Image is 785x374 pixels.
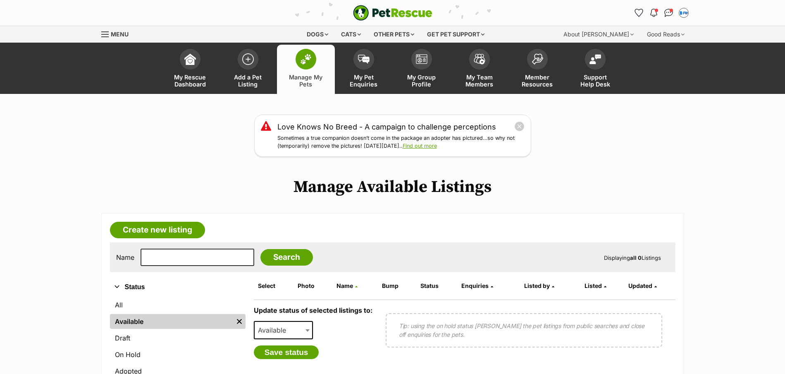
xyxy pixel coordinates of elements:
[368,26,420,43] div: Other pets
[664,9,673,17] img: chat-41dd97257d64d25036548639549fe6c8038ab92f7586957e7f3b1b290dea8141.svg
[577,74,614,88] span: Support Help Desk
[300,54,312,65] img: manage-my-pets-icon-02211641906a0b7f246fdf0571729dbe1e7629f14944591b6c1af311fb30b64b.svg
[403,143,437,149] a: Find out more
[110,282,246,292] button: Status
[110,314,233,329] a: Available
[287,74,324,88] span: Manage My Pets
[111,31,129,38] span: Menu
[628,282,657,289] a: Updated
[116,254,134,261] label: Name
[589,54,601,64] img: help-desk-icon-fdf02630f3aa405de69fd3d07c3f3aa587a6932b1a1747fa1d2bba05be0121f9.svg
[680,9,688,17] img: Kingsford Vet Clinic profile pic
[393,45,451,94] a: My Group Profile
[254,321,313,339] span: Available
[585,282,606,289] a: Listed
[336,282,353,289] span: Name
[532,53,543,65] img: member-resources-icon-8e73f808a243e03378d46382f2149f9095a855e16c252ad45f914b54edf8863c.svg
[229,74,267,88] span: Add a Pet Listing
[336,282,358,289] a: Name
[255,279,293,292] th: Select
[461,282,493,289] a: Enquiries
[647,6,661,19] button: Notifications
[345,74,382,88] span: My Pet Enquiries
[632,6,690,19] ul: Account quick links
[184,53,196,65] img: dashboard-icon-eb2f2d2d3e046f16d808141f083e7271f6b2e854fb5c12c21221c1fb7104beca.svg
[101,26,134,41] a: Menu
[650,9,657,17] img: notifications-46538b983faf8c2785f20acdc204bb7945ddae34d4c08c2a6579f10ce5e182be.svg
[451,45,508,94] a: My Team Members
[110,222,205,238] a: Create new listing
[353,5,432,21] a: PetRescue
[604,254,661,261] span: Displaying Listings
[110,331,246,345] a: Draft
[519,74,556,88] span: Member Resources
[301,26,334,43] div: Dogs
[514,121,525,132] button: close
[641,26,690,43] div: Good Reads
[558,26,639,43] div: About [PERSON_NAME]
[161,45,219,94] a: My Rescue Dashboard
[335,45,393,94] a: My Pet Enquiries
[628,282,652,289] span: Updated
[172,74,209,88] span: My Rescue Dashboard
[474,54,485,65] img: team-members-icon-5396bd8760b3fe7c0b43da4ab00e1e3bb1a5d9ba89233759b79545d2d3fc5d0d.svg
[335,26,367,43] div: Cats
[508,45,566,94] a: Member Resources
[566,45,624,94] a: Support Help Desk
[353,5,432,21] img: logo-e224e6f780fb5917bec1dbf3a21bbac754714ae5b6737aabdf751b685950b380.svg
[219,45,277,94] a: Add a Pet Listing
[585,282,602,289] span: Listed
[403,74,440,88] span: My Group Profile
[379,279,416,292] th: Bump
[255,324,294,336] span: Available
[358,55,370,64] img: pet-enquiries-icon-7e3ad2cf08bfb03b45e93fb7055b45f3efa6380592205ae92323e6603595dc1f.svg
[233,314,246,329] a: Remove filter
[242,53,254,65] img: add-pet-listing-icon-0afa8454b4691262ce3f59096e99ab1cd57d4a30225e0717b998d2c9b9846f56.svg
[294,279,332,292] th: Photo
[630,254,642,261] strong: all 0
[461,74,498,88] span: My Team Members
[254,345,319,360] button: Save status
[421,26,490,43] div: Get pet support
[662,6,675,19] a: Conversations
[632,6,646,19] a: Favourites
[260,249,313,266] input: Search
[416,54,427,64] img: group-profile-icon-3fa3cf56718a62981997c0bc7e787c4b2cf8bcc04b72c1350f741eb67cf2f40e.svg
[677,6,690,19] button: My account
[254,306,372,314] label: Update status of selected listings to:
[417,279,457,292] th: Status
[277,45,335,94] a: Manage My Pets
[110,297,246,312] a: All
[277,134,525,150] p: Sometimes a true companion doesn’t come in the package an adopter has pictured…so why not (tempor...
[110,347,246,362] a: On Hold
[524,282,554,289] a: Listed by
[399,321,649,339] p: Tip: using the on hold status [PERSON_NAME] the pet listings from public searches and close off e...
[524,282,550,289] span: Listed by
[461,282,489,289] span: translation missing: en.admin.listings.index.attributes.enquiries
[277,121,496,132] a: Love Knows No Breed - A campaign to challenge perceptions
